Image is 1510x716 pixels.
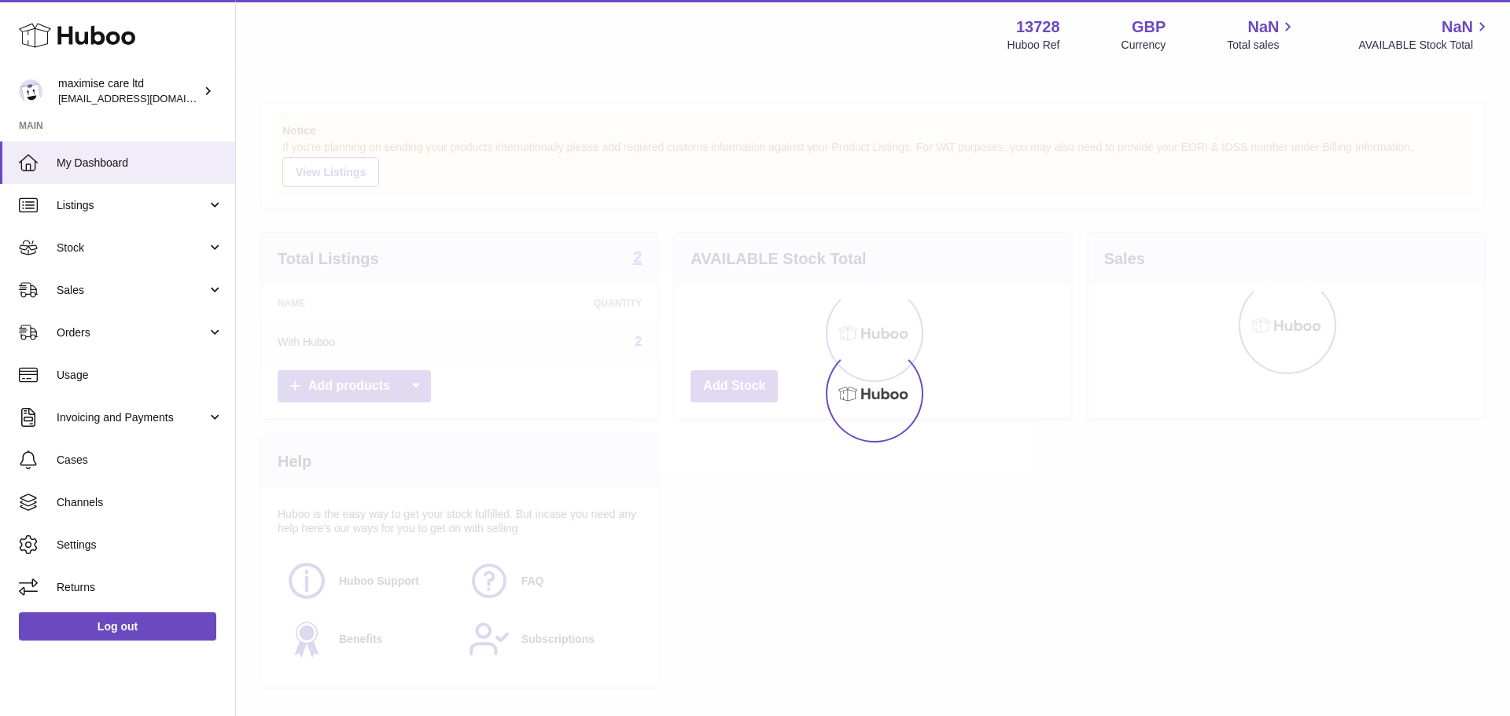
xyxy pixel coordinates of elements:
[19,612,216,641] a: Log out
[1121,38,1166,53] div: Currency
[57,368,223,383] span: Usage
[1007,38,1060,53] div: Huboo Ref
[58,76,200,106] div: maximise care ltd
[1358,38,1491,53] span: AVAILABLE Stock Total
[57,325,207,340] span: Orders
[1247,17,1279,38] span: NaN
[57,453,223,468] span: Cases
[57,538,223,553] span: Settings
[1227,17,1297,53] a: NaN Total sales
[1132,17,1166,38] strong: GBP
[19,79,42,103] img: maxadamsa2016@gmail.com
[1442,17,1473,38] span: NaN
[57,241,207,255] span: Stock
[57,198,207,213] span: Listings
[57,495,223,510] span: Channels
[57,156,223,171] span: My Dashboard
[1016,17,1060,38] strong: 13728
[57,580,223,595] span: Returns
[57,283,207,298] span: Sales
[58,92,231,105] span: [EMAIL_ADDRESS][DOMAIN_NAME]
[1227,38,1297,53] span: Total sales
[1358,17,1491,53] a: NaN AVAILABLE Stock Total
[57,410,207,425] span: Invoicing and Payments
